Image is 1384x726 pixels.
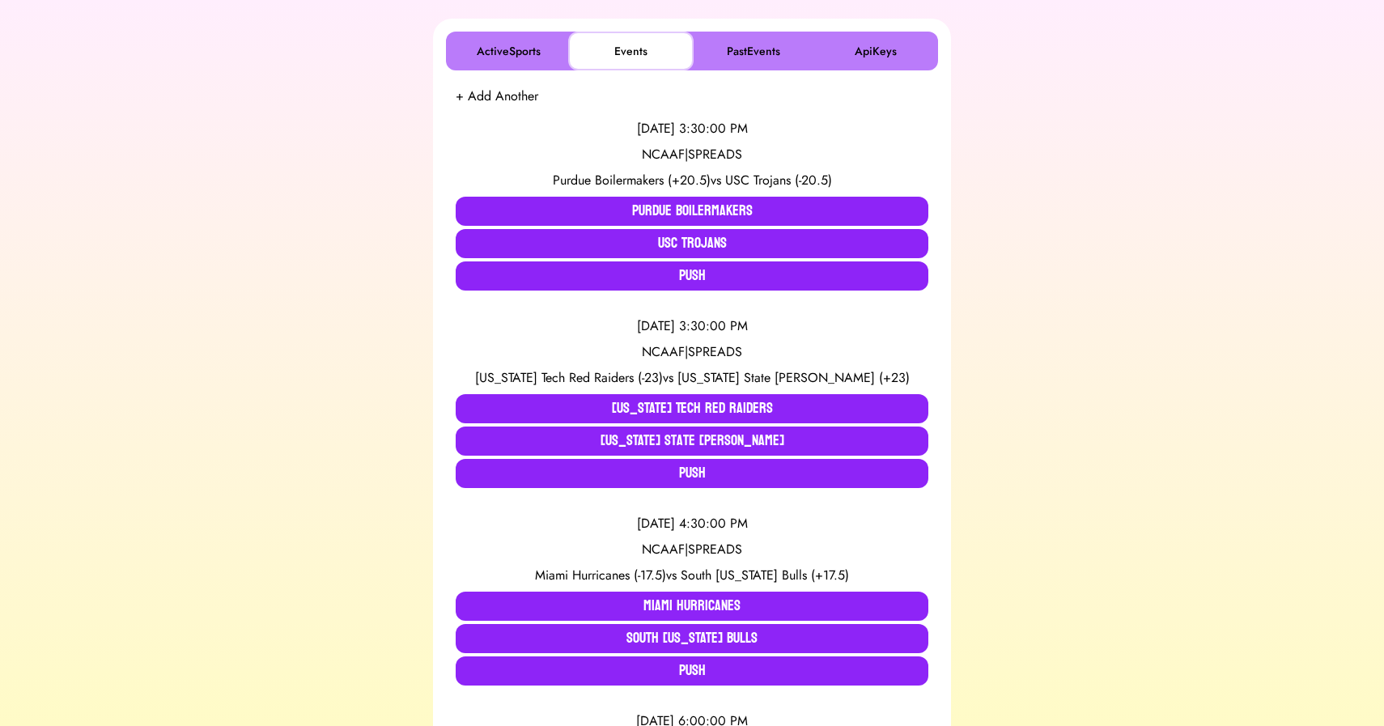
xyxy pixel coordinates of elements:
[456,656,928,686] button: Push
[456,197,928,226] button: Purdue Boilermakers
[677,368,910,387] span: [US_STATE] State [PERSON_NAME] (+23)
[456,316,928,336] div: [DATE] 3:30:00 PM
[725,171,832,189] span: USC Trojans (-20.5)
[456,592,928,621] button: Miami Hurricanes
[456,261,928,291] button: Push
[571,35,690,67] button: Events
[456,427,928,456] button: [US_STATE] State [PERSON_NAME]
[449,35,568,67] button: ActiveSports
[456,514,928,533] div: [DATE] 4:30:00 PM
[456,368,928,388] div: vs
[456,87,538,106] button: + Add Another
[553,171,711,189] span: Purdue Boilermakers (+20.5)
[694,35,813,67] button: PastEvents
[456,229,928,258] button: USC Trojans
[456,145,928,164] div: NCAAF | SPREADS
[456,566,928,585] div: vs
[456,119,928,138] div: [DATE] 3:30:00 PM
[535,566,666,584] span: Miami Hurricanes (-17.5)
[456,342,928,362] div: NCAAF | SPREADS
[456,459,928,488] button: Push
[681,566,849,584] span: South [US_STATE] Bulls (+17.5)
[456,394,928,423] button: [US_STATE] Tech Red Raiders
[816,35,935,67] button: ApiKeys
[456,540,928,559] div: NCAAF | SPREADS
[475,368,663,387] span: [US_STATE] Tech Red Raiders (-23)
[456,624,928,653] button: South [US_STATE] Bulls
[456,171,928,190] div: vs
